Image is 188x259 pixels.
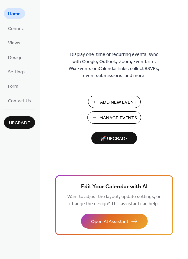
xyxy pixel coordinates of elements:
[95,134,133,143] span: 🚀 Upgrade
[81,182,148,192] span: Edit Your Calendar with AI
[8,40,20,47] span: Views
[4,23,30,34] a: Connect
[8,54,23,61] span: Design
[88,96,141,108] button: Add New Event
[91,218,128,225] span: Open AI Assistant
[4,95,35,106] a: Contact Us
[8,83,18,90] span: Form
[8,25,26,32] span: Connect
[9,120,30,127] span: Upgrade
[67,192,161,209] span: Want to adjust the layout, update settings, or change the design? The assistant can help.
[8,98,31,105] span: Contact Us
[4,51,27,63] a: Design
[8,11,21,18] span: Home
[99,115,137,122] span: Manage Events
[69,51,159,79] span: Display one-time or recurring events, sync with Google, Outlook, Zoom, Eventbrite, Wix Events or ...
[91,132,137,144] button: 🚀 Upgrade
[81,214,148,229] button: Open AI Assistant
[8,69,26,76] span: Settings
[87,111,141,124] button: Manage Events
[4,116,35,129] button: Upgrade
[4,8,25,19] a: Home
[4,37,25,48] a: Views
[4,80,22,91] a: Form
[4,66,30,77] a: Settings
[100,99,137,106] span: Add New Event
